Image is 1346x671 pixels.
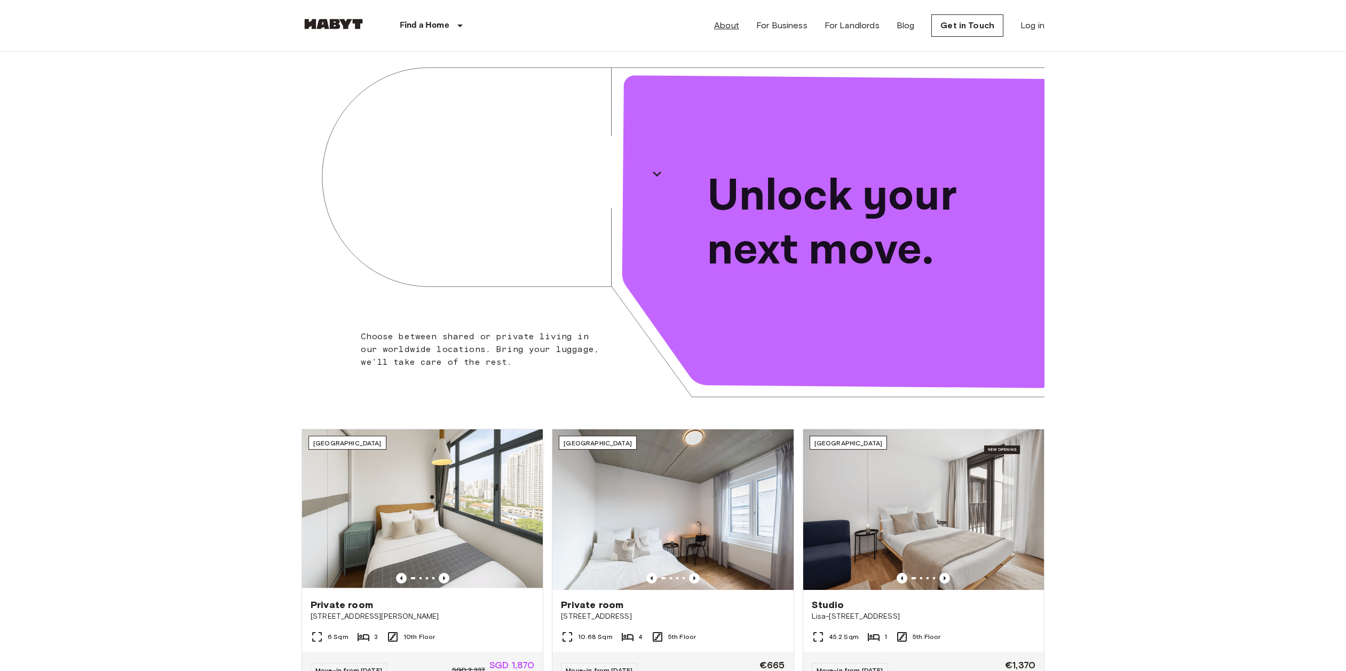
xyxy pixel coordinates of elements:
a: Log in [1020,19,1044,32]
span: 45.2 Sqm [829,632,859,642]
span: SGD 1,870 [489,660,534,670]
button: Previous image [396,573,407,584]
button: Previous image [646,573,657,584]
img: Habyt [302,19,366,29]
a: About [714,19,739,32]
span: 5th Floor [913,632,940,642]
span: €665 [759,660,785,670]
button: Previous image [439,573,449,584]
img: Marketing picture of unit SG-01-116-001-02 [302,429,543,590]
span: [STREET_ADDRESS] [561,611,785,622]
span: Studio [812,598,844,611]
button: Previous image [939,573,950,584]
a: For Landlords [825,19,880,32]
span: 1 [884,632,887,642]
img: Marketing picture of unit DE-01-489-503-001 [803,429,1044,590]
span: Lisa-[STREET_ADDRESS] [812,611,1035,622]
span: [GEOGRAPHIC_DATA] [313,439,382,447]
p: Choose between shared or private living in our worldwide locations. Bring your luggage, we'll tak... [361,330,606,369]
img: Marketing picture of unit DE-04-037-026-03Q [552,429,793,590]
span: €1,370 [1005,660,1035,670]
span: 10.68 Sqm [578,632,612,642]
span: [GEOGRAPHIC_DATA] [564,439,632,447]
span: Private room [311,598,373,611]
p: Find a Home [400,19,449,32]
span: Private room [561,598,623,611]
a: Get in Touch [931,14,1003,37]
a: Blog [897,19,915,32]
span: 6 Sqm [328,632,349,642]
a: For Business [756,19,807,32]
span: 10th Floor [403,632,436,642]
span: 3 [374,632,378,642]
p: Unlock your next move. [707,170,1027,277]
span: 5th Floor [668,632,696,642]
span: [GEOGRAPHIC_DATA] [814,439,883,447]
span: 4 [638,632,643,642]
button: Previous image [689,573,700,584]
span: [STREET_ADDRESS][PERSON_NAME] [311,611,534,622]
button: Previous image [897,573,907,584]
